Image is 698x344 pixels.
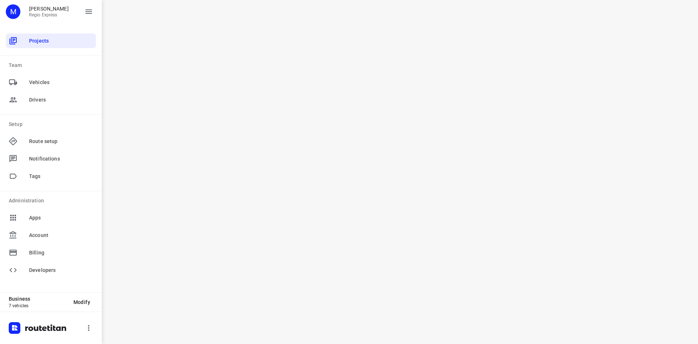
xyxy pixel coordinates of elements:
[29,214,93,222] span: Apps
[29,96,93,104] span: Drivers
[6,151,96,166] div: Notifications
[73,299,90,305] span: Modify
[6,134,96,149] div: Route setup
[6,210,96,225] div: Apps
[29,138,93,145] span: Route setup
[6,263,96,277] div: Developers
[29,249,93,257] span: Billing
[6,228,96,242] div: Account
[6,92,96,107] div: Drivers
[29,37,93,45] span: Projects
[9,62,96,69] p: Team
[6,75,96,90] div: Vehicles
[29,232,93,239] span: Account
[9,303,68,308] p: 7 vehicles
[9,296,68,302] p: Business
[9,120,96,128] p: Setup
[6,169,96,183] div: Tags
[6,4,20,19] div: M
[29,6,69,12] p: Max Bisseling
[29,173,93,180] span: Tags
[29,266,93,274] span: Developers
[9,197,96,205] p: Administration
[29,155,93,163] span: Notifications
[6,33,96,48] div: Projects
[29,12,69,17] p: Regio Express
[68,296,96,309] button: Modify
[6,245,96,260] div: Billing
[29,79,93,86] span: Vehicles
